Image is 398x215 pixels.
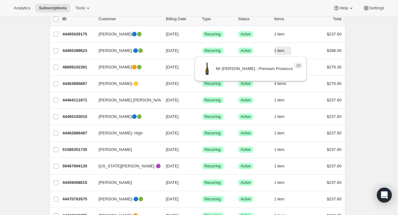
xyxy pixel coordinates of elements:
div: IDCustomerBilling DateTypeStatusItemsTotal [63,16,342,22]
div: 44465029175[PERSON_NAME]🔵🟢[DATE]SuccessRecurringSuccessActive1 item$237.60 [63,30,342,39]
span: Settings [369,6,384,11]
span: [PERSON_NAME] [PERSON_NAME] [99,97,166,103]
button: [PERSON_NAME] 🔵🟢 [95,46,157,56]
p: 51585351735 [63,147,94,153]
button: 1 item [274,30,291,39]
button: Settings [359,4,388,12]
span: $396.00 [327,48,342,53]
div: Open Intercom Messenger [377,188,392,203]
p: Billing Date [166,16,197,22]
span: 1 item [274,197,285,202]
div: 44462866487[PERSON_NAME]- High[DATE]SuccessRecurringSuccessActive1 item$237.60 [63,129,342,138]
div: 48889102391[PERSON_NAME]🟠🟢[DATE]SuccessRecurringSuccessActive3 items$276.30 [63,63,342,72]
span: [PERSON_NAME]-🔵🟢 [99,196,143,202]
span: Recurring [205,32,221,37]
span: [DATE] [166,98,179,102]
span: $237.60 [327,98,342,102]
span: [DATE] [166,147,179,152]
span: $270.90 [327,81,342,86]
p: 44465193015 [63,114,94,120]
button: [PERSON_NAME]🔵🟢 [95,112,157,122]
span: Recurring [205,164,221,169]
span: Subscriptions [39,6,67,11]
span: [PERSON_NAME]-🟡 [99,81,138,87]
button: [PERSON_NAME]- High [95,128,157,138]
span: Active [241,164,251,169]
span: [PERSON_NAME] [99,180,132,186]
img: variant image [201,63,213,75]
p: 44465029175 [63,31,94,37]
button: 1 item [274,129,291,138]
span: [PERSON_NAME]🔵🟢 [99,31,142,37]
span: $237.60 [327,164,342,168]
span: [PERSON_NAME]🔵🟢 [99,114,142,120]
span: Recurring [205,114,221,119]
span: $237.60 [327,180,342,185]
span: [DATE] [166,114,179,119]
span: Active [241,131,251,136]
span: 1 item [274,164,285,169]
span: 1 item [274,98,285,103]
button: Subscriptions [35,4,70,12]
span: Tools [75,6,85,11]
button: 1 item [274,46,291,55]
span: Recurring [205,197,221,202]
span: [DATE] [166,180,179,185]
span: Active [241,48,251,53]
button: [PERSON_NAME]🟠🟢 [95,62,157,72]
span: [PERSON_NAME]🟠🟢 [99,64,142,70]
span: 18 [296,63,300,68]
span: [DATE] [166,197,179,201]
div: 44465193015[PERSON_NAME]🔵🟢[DATE]SuccessRecurringSuccessActive1 item$237.60 [63,112,342,121]
p: 44470763575 [63,196,94,202]
button: [PERSON_NAME]🔵🟢 [95,29,157,39]
p: Status [238,16,269,22]
button: 1 item [274,195,291,203]
button: [PERSON_NAME]-🟡 [95,79,157,89]
button: [PERSON_NAME] [95,178,157,188]
span: $237.60 [327,147,342,152]
button: 1 item [274,112,291,121]
span: [DATE] [166,32,179,36]
p: 59467694135 [63,163,94,169]
span: 1 item [274,131,285,136]
span: 1 item [274,48,285,53]
span: Recurring [205,48,221,53]
button: Help [329,4,358,12]
button: [PERSON_NAME] [PERSON_NAME] [95,95,157,105]
span: Help [339,6,348,11]
span: 1 item [274,147,285,152]
div: 44463685687[PERSON_NAME]-🟡[DATE]SuccessRecurringSuccessActive4 items$270.90 [63,79,342,88]
span: [DATE] [166,65,179,69]
div: 44464111671[PERSON_NAME] [PERSON_NAME][DATE]SuccessRecurringSuccessActive1 item$237.60 [63,96,342,105]
span: Active [241,98,251,103]
button: 1 item [274,96,291,105]
p: 44463685687 [63,81,94,87]
button: 1 item [274,145,291,154]
span: $237.60 [327,131,342,135]
div: 51585351735[PERSON_NAME][DATE]SuccessRecurringSuccessActive1 item$237.60 [63,145,342,154]
span: Active [241,32,251,37]
span: [DATE] [166,81,179,86]
button: [PERSON_NAME]-🔵🟢 [95,194,157,204]
p: Total [333,16,341,22]
div: 44465389623[PERSON_NAME] 🔵🟢[DATE]SuccessRecurringSuccessActive1 item$396.00 [63,46,342,55]
div: Type [202,16,233,22]
p: 44464111671 [63,97,94,103]
span: $276.30 [327,65,342,69]
button: Tools [72,4,95,12]
p: Customer [99,16,161,22]
p: 44462866487 [63,130,94,136]
div: 59467694135[US_STATE][PERSON_NAME] 🟣[DATE]SuccessRecurringSuccessActive1 item$237.60 [63,162,342,171]
span: 1 item [274,180,285,185]
span: [PERSON_NAME] [99,147,132,153]
span: Active [241,114,251,119]
span: Recurring [205,147,221,152]
span: Analytics [14,6,30,11]
span: [PERSON_NAME] 🔵🟢 [99,48,143,54]
span: [US_STATE][PERSON_NAME] 🟣 [99,163,161,169]
span: Active [241,180,251,185]
span: [DATE] [166,164,179,168]
p: 44459458615 [63,180,94,186]
button: 1 item [274,162,291,171]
